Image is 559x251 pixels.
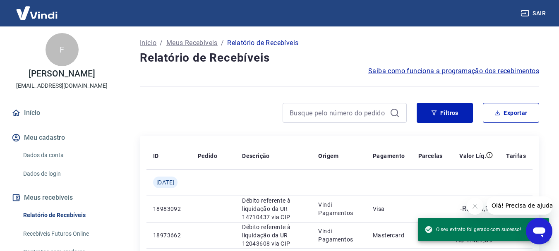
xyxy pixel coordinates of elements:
[29,69,95,78] p: [PERSON_NAME]
[506,152,526,160] p: Tarifas
[156,178,174,186] span: [DATE]
[526,218,552,244] iframe: Botão para abrir a janela de mensagens
[153,205,185,213] p: 18983092
[10,189,114,207] button: Meus recebíveis
[5,6,70,12] span: Olá! Precisa de ajuda?
[20,207,114,224] a: Relatório de Recebíveis
[242,152,270,160] p: Descrição
[487,196,552,215] iframe: Mensagem da empresa
[459,152,486,160] p: Valor Líq.
[140,50,539,66] h4: Relatório de Recebíveis
[10,129,114,147] button: Meu cadastro
[318,227,360,244] p: Vindi Pagamentos
[198,152,217,160] p: Pedido
[20,165,114,182] a: Dados de login
[519,6,549,21] button: Sair
[153,152,159,160] p: ID
[368,66,539,76] a: Saiba como funciona a programação dos recebimentos
[318,152,338,160] p: Origem
[460,204,493,214] p: -R$ 950,17
[160,38,163,48] p: /
[418,152,443,160] p: Parcelas
[140,38,156,48] a: Início
[425,225,521,234] span: O seu extrato foi gerado com sucesso!
[10,104,114,122] a: Início
[10,0,64,26] img: Vindi
[166,38,218,48] a: Meus Recebíveis
[418,205,443,213] p: -
[46,33,79,66] div: F
[153,231,185,239] p: 18973662
[290,107,386,119] input: Busque pelo número do pedido
[227,38,298,48] p: Relatório de Recebíveis
[373,152,405,160] p: Pagamento
[467,198,483,215] iframe: Fechar mensagem
[221,38,224,48] p: /
[417,103,473,123] button: Filtros
[373,231,405,239] p: Mastercard
[242,223,305,248] p: Débito referente à liquidação da UR 12043608 via CIP
[20,147,114,164] a: Dados da conta
[20,225,114,242] a: Recebíveis Futuros Online
[318,201,360,217] p: Vindi Pagamentos
[373,205,405,213] p: Visa
[242,196,305,221] p: Débito referente à liquidação da UR 14710437 via CIP
[483,103,539,123] button: Exportar
[16,81,108,90] p: [EMAIL_ADDRESS][DOMAIN_NAME]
